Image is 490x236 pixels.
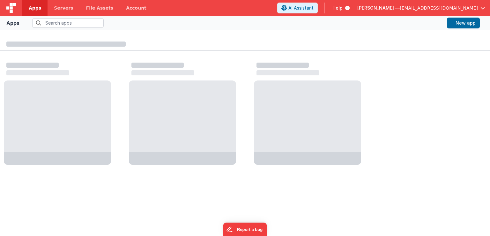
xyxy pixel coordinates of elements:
button: [PERSON_NAME] — [EMAIL_ADDRESS][DOMAIN_NAME] [357,5,485,11]
span: Apps [29,5,41,11]
span: Help [332,5,343,11]
span: [PERSON_NAME] — [357,5,400,11]
span: AI Assistant [288,5,314,11]
iframe: Marker.io feedback button [223,223,267,236]
span: [EMAIL_ADDRESS][DOMAIN_NAME] [400,5,478,11]
span: Servers [54,5,73,11]
span: File Assets [86,5,114,11]
button: New app [447,18,480,28]
input: Search apps [32,18,104,28]
div: Apps [6,19,19,27]
button: AI Assistant [277,3,318,13]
